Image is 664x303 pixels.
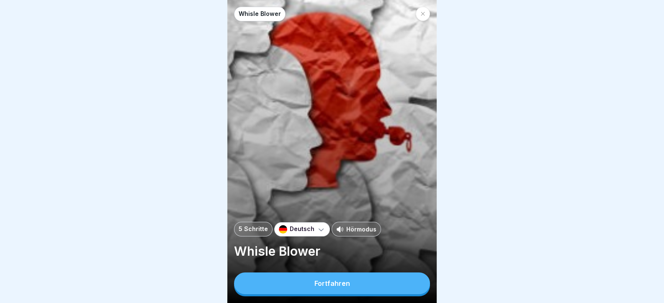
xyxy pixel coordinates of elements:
p: 5 Schritte [239,226,268,233]
img: de.svg [279,225,287,234]
p: Whisle Blower [239,10,281,18]
div: Fortfahren [314,280,350,287]
p: Deutsch [290,226,314,233]
p: Hörmodus [346,225,376,234]
p: Whisle Blower [234,243,430,259]
button: Fortfahren [234,272,430,294]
